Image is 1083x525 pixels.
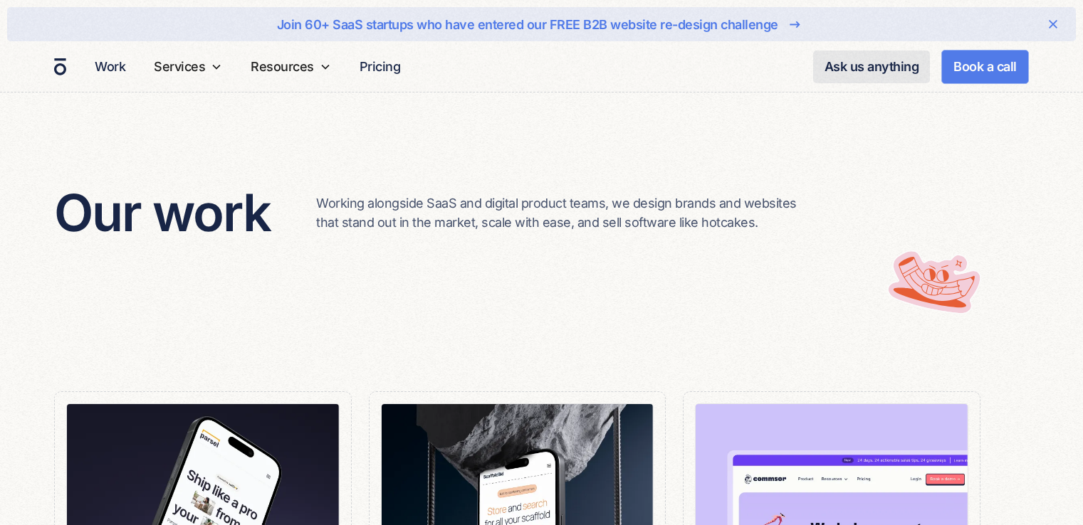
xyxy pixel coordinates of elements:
[354,53,407,80] a: Pricing
[316,193,815,232] p: Working alongside SaaS and digital product teams, we design brands and websites that stand out in...
[941,50,1029,84] a: Book a call
[54,182,271,243] h2: Our work
[813,51,931,83] a: Ask us anything
[251,57,314,76] div: Resources
[53,13,1030,36] a: Join 60+ SaaS startups who have entered our FREE B2B website re-design challenge
[54,58,66,76] a: home
[148,41,228,92] div: Services
[277,15,778,34] div: Join 60+ SaaS startups who have entered our FREE B2B website re-design challenge
[154,57,205,76] div: Services
[245,41,337,92] div: Resources
[89,53,131,80] a: Work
